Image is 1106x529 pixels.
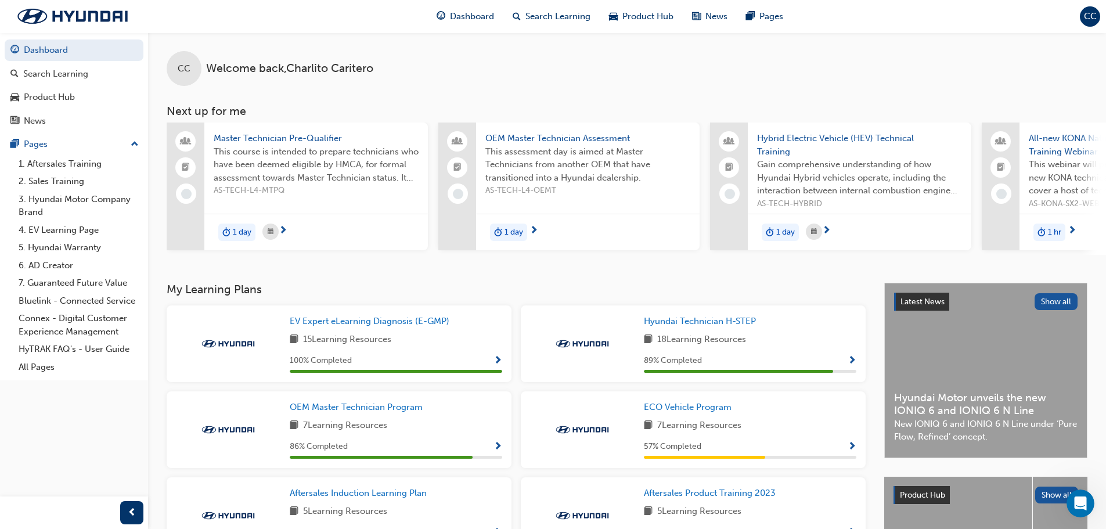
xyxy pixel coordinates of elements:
[303,333,391,347] span: 15 Learning Resources
[644,488,776,498] span: Aftersales Product Training 2023
[822,226,831,236] span: next-icon
[1068,226,1076,236] span: next-icon
[14,172,143,190] a: 2. Sales Training
[6,4,139,28] a: Trak
[450,10,494,23] span: Dashboard
[1067,490,1094,517] iframe: Intercom live chat
[757,132,962,158] span: Hybrid Electric Vehicle (HEV) Technical Training
[10,45,19,56] span: guage-icon
[848,442,856,452] span: Show Progress
[525,10,590,23] span: Search Learning
[848,440,856,454] button: Show Progress
[644,487,780,500] a: Aftersales Product Training 2023
[600,5,683,28] a: car-iconProduct Hub
[290,487,431,500] a: Aftersales Induction Learning Plan
[1048,226,1061,239] span: 1 hr
[214,132,419,145] span: Master Technician Pre-Qualifier
[5,110,143,132] a: News
[10,69,19,80] span: search-icon
[5,37,143,134] button: DashboardSearch LearningProduct HubNews
[644,354,702,368] span: 89 % Completed
[657,505,741,519] span: 5 Learning Resources
[303,505,387,519] span: 5 Learning Resources
[290,419,298,433] span: book-icon
[997,134,1005,149] span: people-icon
[759,10,783,23] span: Pages
[725,189,735,199] span: learningRecordVerb_NONE-icon
[1037,225,1046,240] span: duration-icon
[290,488,427,498] span: Aftersales Induction Learning Plan
[222,225,230,240] span: duration-icon
[438,123,700,250] a: OEM Master Technician AssessmentThis assessment day is aimed at Master Technicians from another O...
[14,155,143,173] a: 1. Aftersales Training
[14,358,143,376] a: All Pages
[757,197,962,211] span: AS-TECH-HYBRID
[14,239,143,257] a: 5. Hyundai Warranty
[128,506,136,520] span: prev-icon
[513,9,521,24] span: search-icon
[746,9,755,24] span: pages-icon
[268,225,273,239] span: calendar-icon
[1035,487,1079,503] button: Show all
[529,226,538,236] span: next-icon
[182,134,190,149] span: people-icon
[290,505,298,519] span: book-icon
[644,505,653,519] span: book-icon
[427,5,503,28] a: guage-iconDashboard
[692,9,701,24] span: news-icon
[725,160,733,175] span: booktick-icon
[848,354,856,368] button: Show Progress
[494,225,502,240] span: duration-icon
[10,139,19,150] span: pages-icon
[900,297,945,307] span: Latest News
[503,5,600,28] a: search-iconSearch Learning
[848,356,856,366] span: Show Progress
[148,105,1106,118] h3: Next up for me
[24,138,48,151] div: Pages
[766,225,774,240] span: duration-icon
[485,132,690,145] span: OEM Master Technician Assessment
[894,391,1078,418] span: Hyundai Motor unveils the new IONIQ 6 and IONIQ 6 N Line
[10,116,19,127] span: news-icon
[290,333,298,347] span: book-icon
[23,67,88,81] div: Search Learning
[644,316,756,326] span: Hyundai Technician H-STEP
[14,292,143,310] a: Bluelink - Connected Service
[453,189,463,199] span: learningRecordVerb_NONE-icon
[290,440,348,454] span: 86 % Completed
[550,424,614,436] img: Trak
[550,338,614,350] img: Trak
[884,283,1087,458] a: Latest NewsShow allHyundai Motor unveils the new IONIQ 6 and IONIQ 6 N LineNew IONIQ 6 and IONIQ ...
[657,419,741,433] span: 7 Learning Resources
[24,114,46,128] div: News
[644,440,701,454] span: 57 % Completed
[5,39,143,61] a: Dashboard
[644,402,732,412] span: ECO Vehicle Program
[485,145,690,185] span: This assessment day is aimed at Master Technicians from another OEM that have transitioned into a...
[705,10,727,23] span: News
[181,189,192,199] span: learningRecordVerb_NONE-icon
[206,62,373,75] span: Welcome back , Charlito Caritero
[214,184,419,197] span: AS-TECH-L4-MTPQ
[14,257,143,275] a: 6. AD Creator
[894,418,1078,444] span: New IONIQ 6 and IONIQ 6 N Line under ‘Pure Flow, Refined’ concept.
[894,486,1078,505] a: Product HubShow all
[493,354,502,368] button: Show Progress
[1035,293,1078,310] button: Show all
[900,490,945,500] span: Product Hub
[644,401,736,414] a: ECO Vehicle Program
[622,10,673,23] span: Product Hub
[214,145,419,185] span: This course is intended to prepare technicians who have been deemed eligible by HMCA, for formal ...
[290,315,454,328] a: EV Expert eLearning Diagnosis (E-GMP)
[14,274,143,292] a: 7. Guaranteed Future Value
[996,189,1007,199] span: learningRecordVerb_NONE-icon
[757,158,962,197] span: Gain comprehensive understanding of how Hyundai Hybrid vehicles operate, including the interactio...
[5,134,143,155] button: Pages
[233,226,251,239] span: 1 day
[737,5,792,28] a: pages-iconPages
[1084,10,1097,23] span: CC
[811,225,817,239] span: calendar-icon
[14,310,143,340] a: Connex - Digital Customer Experience Management
[644,315,761,328] a: Hyundai Technician H-STEP
[279,226,287,236] span: next-icon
